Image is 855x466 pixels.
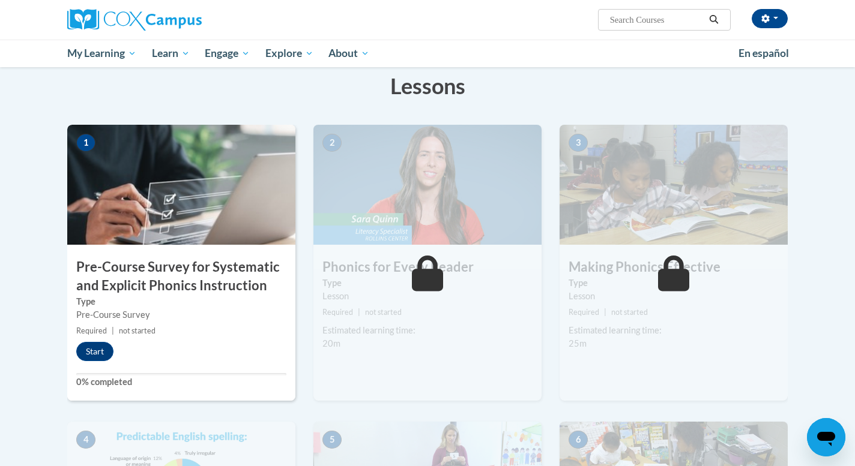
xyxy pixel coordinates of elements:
span: 5 [322,431,342,449]
h3: Lessons [67,71,788,101]
div: Pre-Course Survey [76,308,286,321]
iframe: Button to launch messaging window [807,418,845,456]
span: About [328,46,369,61]
a: En español [731,41,797,66]
a: My Learning [59,40,144,67]
span: | [112,326,114,335]
img: Course Image [67,125,295,245]
img: Cox Campus [67,9,202,31]
span: Engage [205,46,250,61]
div: Lesson [569,290,779,303]
span: not started [365,308,402,317]
span: En español [739,47,789,59]
a: About [321,40,378,67]
span: not started [119,326,156,335]
label: Type [569,276,779,290]
img: Course Image [560,125,788,245]
input: Search Courses [609,13,705,27]
span: 4 [76,431,95,449]
button: Search [705,13,723,27]
div: Estimated learning time: [322,324,533,337]
span: Required [569,308,599,317]
span: Required [322,308,353,317]
label: 0% completed [76,375,286,389]
h3: Making Phonics Effective [560,258,788,276]
span: 3 [569,134,588,152]
a: Explore [258,40,321,67]
h3: Phonics for Every Reader [313,258,542,276]
div: Main menu [49,40,806,67]
label: Type [76,295,286,308]
h3: Pre-Course Survey for Systematic and Explicit Phonics Instruction [67,258,295,295]
span: 1 [76,134,95,152]
span: 2 [322,134,342,152]
a: Learn [144,40,198,67]
a: Engage [197,40,258,67]
span: My Learning [67,46,136,61]
button: Start [76,342,113,361]
label: Type [322,276,533,290]
img: Course Image [313,125,542,245]
div: Estimated learning time: [569,324,779,337]
span: Learn [152,46,190,61]
span: 20m [322,338,340,348]
span: not started [611,308,648,317]
span: Explore [265,46,313,61]
span: | [604,308,606,317]
span: 6 [569,431,588,449]
span: Required [76,326,107,335]
span: 25m [569,338,587,348]
div: Lesson [322,290,533,303]
span: | [358,308,360,317]
a: Cox Campus [67,9,295,31]
button: Account Settings [752,9,788,28]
